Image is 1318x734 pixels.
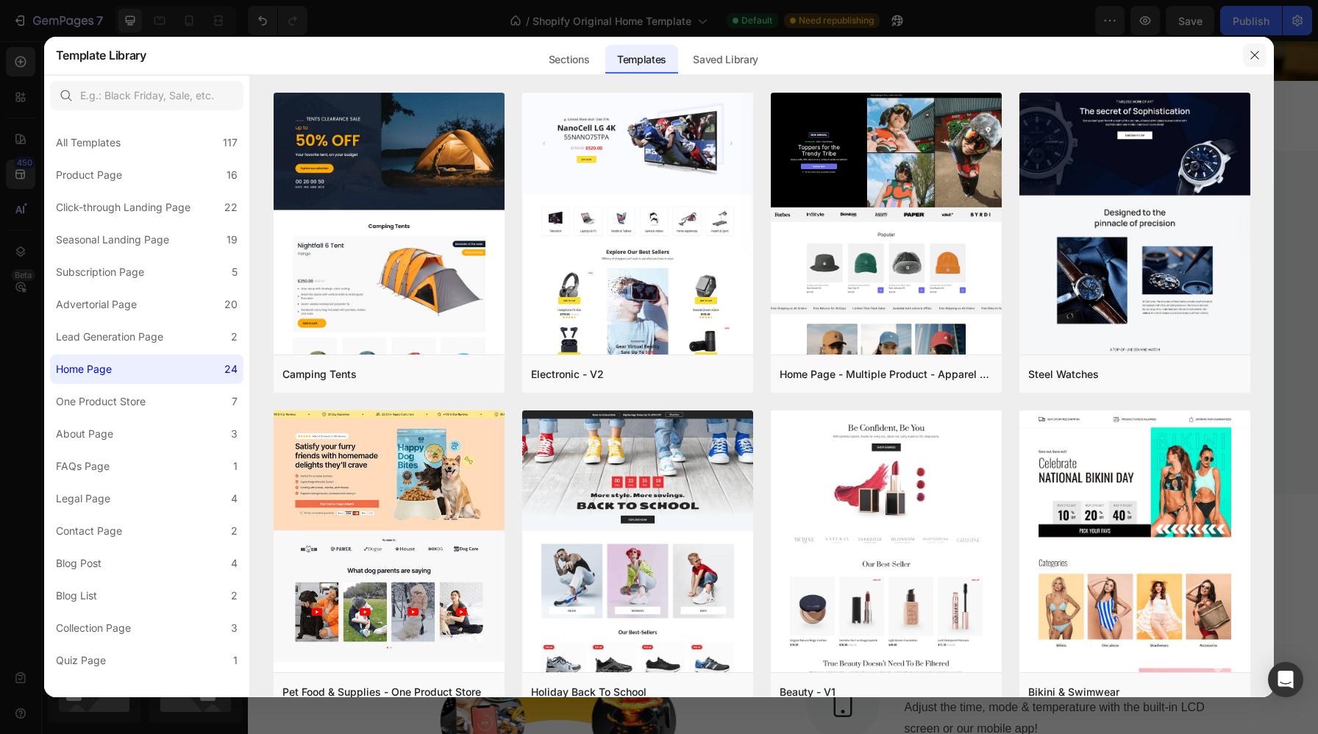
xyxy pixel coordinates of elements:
[657,656,975,699] p: Adjust the time, mode & temperature with the built-in LCD screen or our mobile app!
[722,321,952,356] p: For all questions - our 24/7 hotline is happy to answer.
[1028,366,1099,383] div: Steel Watches
[722,260,952,306] p: Professional Support
[56,652,106,669] div: Quiz Page
[421,260,650,284] p: 2-year Extendable
[231,425,238,443] div: 3
[721,204,752,235] img: Alt Image
[231,555,238,572] div: 4
[56,393,146,410] div: One Product Store
[421,283,650,307] p: Warranty
[96,544,975,580] p: All The Big Differences.
[106,51,965,98] h2: Un concentré de technologie pour des vitres impeccables
[224,296,238,313] div: 20
[56,166,122,184] div: Product Page
[56,360,112,378] div: Home Page
[56,522,122,540] div: Contact Page
[232,393,238,410] div: 7
[231,522,238,540] div: 2
[605,45,678,74] div: Templates
[274,93,505,598] img: tent.png
[1028,683,1119,701] div: Bikini & Swimwear
[231,619,238,637] div: 3
[231,587,238,605] div: 2
[558,624,632,698] img: Alt Image
[224,199,238,216] div: 22
[227,231,238,249] div: 19
[419,204,451,235] img: Alt Image
[56,134,121,152] div: All Templates
[657,624,975,648] p: Easy to control
[421,321,650,357] p: Anything goes wrong - [PERSON_NAME] us for a free exchange.
[118,204,160,236] img: Alt Image
[531,366,604,383] div: Electronic - V2
[223,134,238,152] div: 117
[56,36,146,74] h2: Template Library
[681,45,770,74] div: Saved Library
[56,296,137,313] div: Advertorial Page
[233,457,238,475] div: 1
[531,683,646,701] div: Holiday Back To School
[56,457,110,475] div: FAQs Page
[1268,662,1303,697] div: Open Intercom Messenger
[56,555,101,572] div: Blog Post
[56,587,97,605] div: Blog List
[119,261,349,307] p: Worldwide Express Shipping
[233,652,238,669] div: 1
[780,683,836,701] div: Beauty - V1
[56,490,110,507] div: Legal Page
[119,340,349,357] p: - no matter where.
[119,322,349,340] p: Get your order [DATE]’ time
[537,45,601,74] div: Sections
[56,619,131,637] div: Collection Page
[282,366,357,383] div: Camping Tents
[56,231,169,249] div: Seasonal Landing Page
[96,507,975,544] p: The Small Machine That Makes
[56,328,163,346] div: Lead Generation Page
[56,425,113,443] div: About Page
[780,366,993,383] div: Home Page - Multiple Product - Apparel - Style 4
[282,683,481,701] div: Pet Food & Supplies - One Product Store
[56,263,144,281] div: Subscription Page
[224,360,238,378] div: 24
[232,263,238,281] div: 5
[227,166,238,184] div: 16
[50,81,243,110] input: E.g.: Black Friday, Sale, etc.
[231,328,238,346] div: 2
[231,490,238,507] div: 4
[56,199,190,216] div: Click-through Landing Page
